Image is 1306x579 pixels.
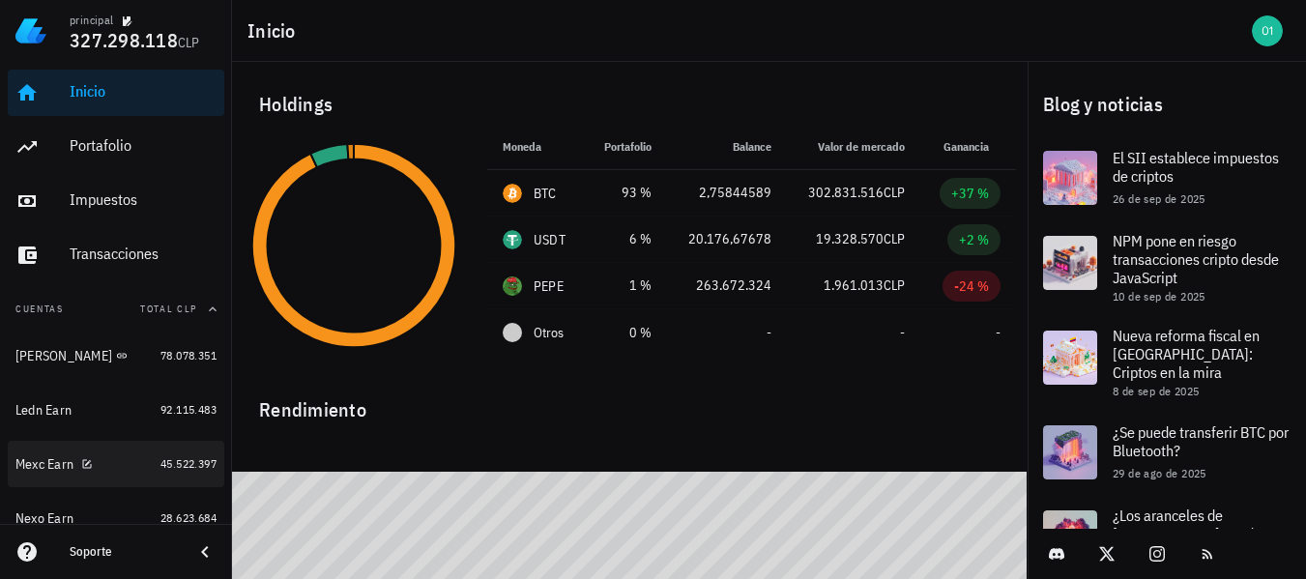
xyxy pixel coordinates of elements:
a: Impuestos [8,178,224,224]
div: 0 % [600,323,652,343]
div: USDT-icon [503,230,522,249]
span: 29 de ago de 2025 [1113,466,1206,480]
div: PEPE-icon [503,276,522,296]
th: Valor de mercado [787,124,920,170]
span: Nueva reforma fiscal en [GEOGRAPHIC_DATA]: Criptos en la mira [1113,326,1260,382]
span: ¿Se puede transferir BTC por Bluetooth? [1113,422,1289,460]
span: 78.078.351 [160,348,217,362]
span: 28.623.684 [160,510,217,525]
a: Nueva reforma fiscal en [GEOGRAPHIC_DATA]: Criptos en la mira 8 de sep de 2025 [1028,315,1306,410]
div: [PERSON_NAME] [15,348,112,364]
span: 327.298.118 [70,27,178,53]
div: -24 % [954,276,989,296]
span: NPM pone en riesgo transacciones cripto desde JavaScript [1113,231,1279,287]
div: Ledn Earn [15,402,72,419]
div: Impuestos [70,190,217,209]
span: 1.961.013 [824,276,884,294]
div: Soporte [70,544,178,560]
a: Portafolio [8,124,224,170]
div: avatar [1252,15,1283,46]
div: Portafolio [70,136,217,155]
span: 19.328.570 [816,230,884,247]
a: Transacciones [8,232,224,278]
div: Inicio [70,82,217,101]
a: [PERSON_NAME] 78.078.351 [8,333,224,379]
span: CLP [884,184,905,201]
div: Nexo Earn [15,510,73,527]
span: - [767,324,771,341]
span: Total CLP [140,303,197,315]
span: Ganancia [943,139,1001,154]
th: Moneda [487,124,585,170]
div: BTC [534,184,557,203]
button: CuentasTotal CLP [8,286,224,333]
span: 10 de sep de 2025 [1113,289,1205,304]
h1: Inicio [247,15,304,46]
span: 302.831.516 [808,184,884,201]
div: 20.176,67678 [682,229,770,249]
th: Portafolio [585,124,667,170]
div: Mexc Earn [15,456,73,473]
span: El SII establece impuestos de criptos [1113,148,1279,186]
span: 26 de sep de 2025 [1113,191,1205,206]
a: Nexo Earn 28.623.684 [8,495,224,541]
div: 93 % [600,183,652,203]
div: Transacciones [70,245,217,263]
div: USDT [534,230,566,249]
div: +37 % [951,184,989,203]
div: Holdings [244,73,1016,135]
div: 2,75844589 [682,183,770,203]
span: 8 de sep de 2025 [1113,384,1199,398]
div: principal [70,13,114,28]
span: 45.522.397 [160,456,217,471]
div: 1 % [600,275,652,296]
a: El SII establece impuestos de criptos 26 de sep de 2025 [1028,135,1306,220]
a: Ledn Earn 92.115.483 [8,387,224,433]
span: - [996,324,1001,341]
div: 263.672.324 [682,275,770,296]
img: LedgiFi [15,15,46,46]
span: CLP [884,276,905,294]
span: Otros [534,323,564,343]
th: Balance [667,124,786,170]
div: +2 % [959,230,989,249]
div: PEPE [534,276,564,296]
div: 6 % [600,229,652,249]
span: - [900,324,905,341]
a: NPM pone en riesgo transacciones cripto desde JavaScript 10 de sep de 2025 [1028,220,1306,315]
span: CLP [178,34,200,51]
div: BTC-icon [503,184,522,203]
span: CLP [884,230,905,247]
a: Mexc Earn 45.522.397 [8,441,224,487]
div: Rendimiento [244,379,1016,425]
div: Blog y noticias [1028,73,1306,135]
a: ¿Se puede transferir BTC por Bluetooth? 29 de ago de 2025 [1028,410,1306,495]
a: Inicio [8,70,224,116]
span: 92.115.483 [160,402,217,417]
